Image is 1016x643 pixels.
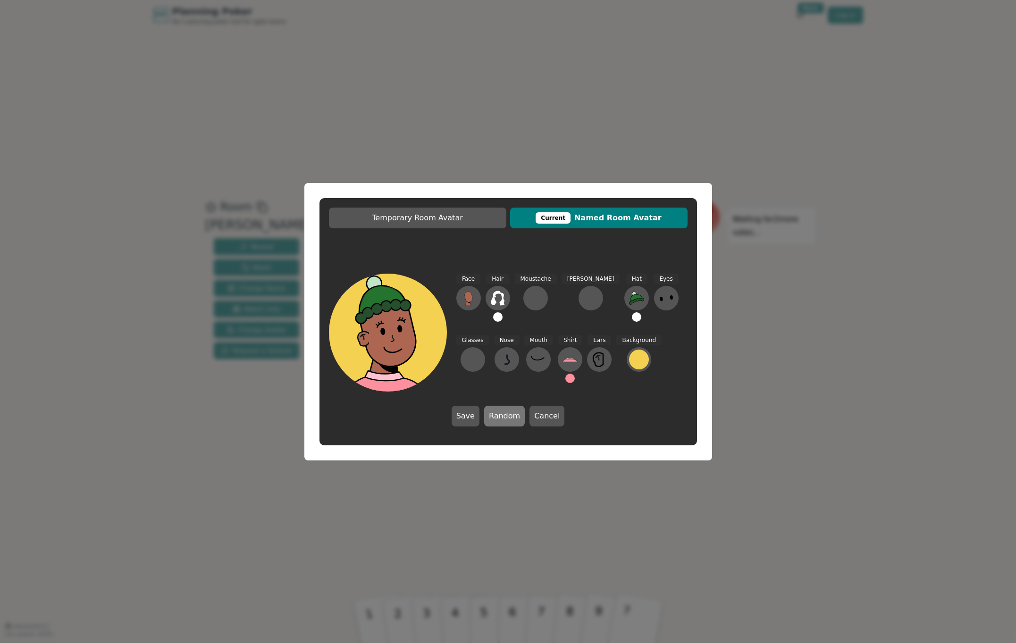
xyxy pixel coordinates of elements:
span: Hat [626,274,647,284]
span: Glasses [456,335,489,346]
button: Random [484,406,525,426]
button: CurrentNamed Room Avatar [510,208,688,228]
span: Eyes [654,274,678,284]
span: Temporary Room Avatar [334,212,502,224]
span: Ears [588,335,611,346]
span: Shirt [558,335,582,346]
span: Mouth [524,335,554,346]
button: Save [452,406,479,426]
span: Face [456,274,480,284]
span: Named Room Avatar [515,212,683,224]
span: Nose [494,335,520,346]
span: [PERSON_NAME] [562,274,620,284]
span: Hair [486,274,509,284]
span: Moustache [515,274,557,284]
button: Temporary Room Avatar [329,208,506,228]
div: This avatar will be displayed in dedicated rooms [536,212,571,224]
span: Background [616,335,662,346]
button: Cancel [529,406,564,426]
